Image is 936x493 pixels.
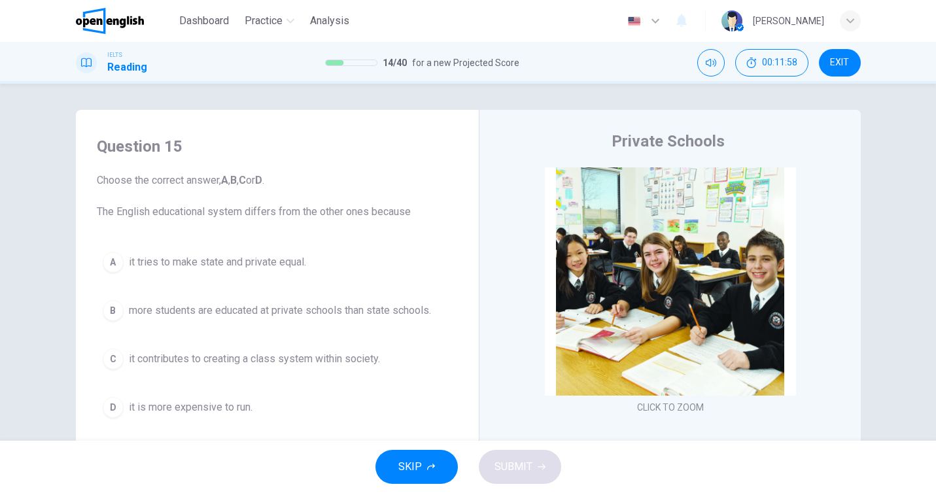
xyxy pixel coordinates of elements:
b: B [230,174,237,186]
button: Cit contributes to creating a class system within society. [97,343,458,375]
div: [PERSON_NAME] [753,13,824,29]
span: Practice [245,13,283,29]
h4: Private Schools [612,131,725,152]
span: Analysis [310,13,349,29]
span: Choose the correct answer, , , or . The English educational system differs from the other ones be... [97,173,458,220]
b: C [239,174,246,186]
button: EXIT [819,49,861,76]
button: SKIP [375,450,458,484]
button: Dashboard [174,9,234,33]
span: for a new Projected Score [412,55,519,71]
h1: Reading [107,59,147,75]
img: en [626,16,642,26]
span: 00:11:58 [762,58,797,68]
a: OpenEnglish logo [76,8,175,34]
b: A [221,174,228,186]
button: 00:11:58 [735,49,808,76]
div: D [103,397,124,418]
span: it is more expensive to run. [129,399,252,415]
button: Bmore students are educated at private schools than state schools. [97,294,458,327]
button: Ait tries to make state and private equal. [97,246,458,279]
button: Practice [239,9,300,33]
span: it tries to make state and private equal. [129,254,306,270]
span: SKIP [398,458,422,476]
div: Hide [735,49,808,76]
button: Analysis [305,9,355,33]
span: more students are educated at private schools than state schools. [129,303,431,318]
b: D [255,174,262,186]
span: Dashboard [179,13,229,29]
div: Mute [697,49,725,76]
img: Profile picture [721,10,742,31]
span: EXIT [830,58,849,68]
div: C [103,348,124,369]
h4: Question 15 [97,136,458,157]
div: A [103,252,124,273]
span: it contributes to creating a class system within society. [129,351,380,367]
span: IELTS [107,50,122,59]
button: Dit is more expensive to run. [97,391,458,424]
div: B [103,300,124,321]
span: 14 / 40 [383,55,407,71]
img: OpenEnglish logo [76,8,145,34]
